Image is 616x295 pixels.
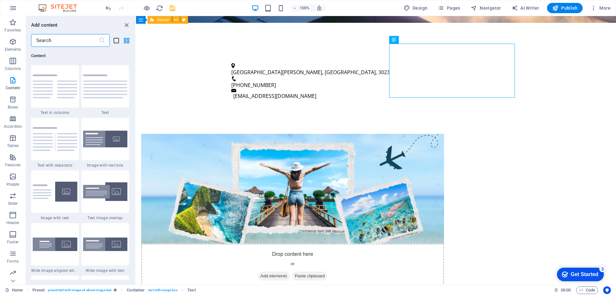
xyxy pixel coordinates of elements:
span: Image with text box [81,163,129,168]
div: Text in columns [31,65,79,115]
p: Forms [7,259,19,264]
span: Click to select. Double-click to edit [187,286,195,294]
button: Click here to leave preview mode and continue editing [143,4,150,12]
button: reload [156,4,163,12]
span: Click to select. Double-click to edit [127,286,145,294]
span: Code [579,286,595,294]
button: save [168,4,176,12]
span: Image with text [31,215,79,221]
p: Boxes [8,105,18,110]
span: [GEOGRAPHIC_DATA][PERSON_NAME], [GEOGRAPHIC_DATA] [95,53,240,60]
div: Wide image with text [81,223,129,273]
p: , [95,52,379,60]
span: Pages [438,5,460,11]
span: . text-with-image-box [147,286,177,294]
img: text-with-image-v4.svg [33,182,77,202]
p: Favorites [4,28,21,33]
span: AI Writer [511,5,539,11]
button: More [588,3,613,13]
p: Images [6,182,20,187]
span: More [590,5,611,11]
h6: 100% [300,4,310,12]
span: . preset-text-with-image-v4-about-image-text [47,286,111,294]
img: text-in-columns.svg [33,74,77,98]
button: grid-view [123,37,130,44]
i: Undo: Change image (Ctrl+Z) [105,4,112,12]
h6: Session time [554,286,571,294]
p: Columns [5,66,21,71]
div: Get Started 3 items remaining, 40% complete [5,3,52,17]
span: Text [81,110,129,115]
p: Tables [7,143,19,148]
div: Wide image aligned with text [31,223,79,273]
img: wide-image-with-text.svg [83,238,128,251]
nav: breadcrumb [32,286,196,294]
p: Footer [7,239,19,245]
img: image-with-text-box.svg [83,131,128,148]
span: : [565,288,566,292]
h6: Content [31,52,129,60]
i: On resize automatically adjust zoom level to fit chosen device. [316,5,322,11]
button: list-view [112,37,120,44]
h6: Add content [31,21,58,29]
button: close panel [123,21,130,29]
a: [EMAIL_ADDRESS][DOMAIN_NAME] [97,76,180,83]
div: 3 [47,1,54,8]
button: Pages [435,3,463,13]
img: text.svg [83,74,128,98]
button: Publish [547,3,583,13]
p: Accordion [4,124,22,129]
div: Text image overlap [81,170,129,221]
span: Text in columns [31,110,79,115]
div: Get Started [19,7,47,13]
button: Usercentrics [603,286,611,294]
p: Features [5,162,21,168]
span: Add elements [122,256,154,265]
i: Save (Ctrl+S) [169,4,176,12]
div: Drop content here [5,228,308,273]
button: AI Writer [509,3,542,13]
span: Wide image with text [81,268,129,273]
p: Content [6,85,20,91]
p: Slider [8,201,18,206]
img: wide-image-with-text-aligned.svg [33,238,77,251]
div: Design (Ctrl+Alt+Y) [401,3,430,13]
span: 00 00 [561,286,571,294]
div: Text [81,65,129,115]
span: Text with separator [31,163,79,168]
span: Wide image aligned with text [31,268,79,273]
img: Editor Logo [37,4,85,12]
span: Banner [157,18,169,22]
input: Search [31,34,99,47]
div: Text with separator [31,118,79,168]
span: Text image overlap [81,215,129,221]
span: Paste clipboard [156,256,192,265]
span: Navigator [471,5,501,11]
span: Click to select. Double-click to edit [32,286,45,294]
span: Publish [552,5,577,11]
p: Elements [5,47,21,52]
div: Image with text [31,170,79,221]
button: undo [104,4,112,12]
p: Header [6,220,19,225]
span: [PHONE_NUMBER] [95,65,140,73]
i: Reload page [156,4,163,12]
span: 3023 [242,53,254,60]
div: Image with text box [81,118,129,168]
button: 100% [290,4,313,12]
img: text-with-separator.svg [33,127,77,151]
button: Design [401,3,430,13]
img: text-image-overlap.svg [83,182,128,201]
span: Design [404,5,428,11]
a: Click to cancel selection. Double-click to open Pages [5,286,23,294]
button: Code [576,286,598,294]
i: This element is a customizable preset [114,288,117,292]
button: Navigator [468,3,504,13]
